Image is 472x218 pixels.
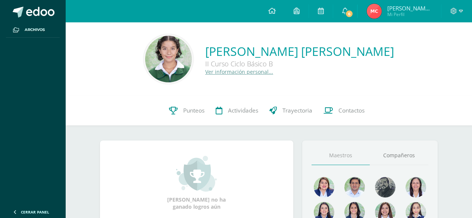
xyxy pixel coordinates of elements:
span: Cerrar panel [21,209,49,215]
a: Contactos [318,96,370,126]
span: Trayectoria [282,107,312,114]
span: [PERSON_NAME] [PERSON_NAME] [387,4,432,12]
img: achievement_small.png [176,155,217,192]
span: Punteos [183,107,204,114]
a: Archivos [6,22,60,38]
span: Archivos [25,27,45,33]
img: 135afc2e3c36cc19cf7f4a6ffd4441d1.png [314,177,334,198]
a: Ver información personal... [205,68,273,75]
div: [PERSON_NAME] no ha ganado logros aún [159,155,234,210]
span: 6 [345,10,353,18]
div: II Curso Ciclo Básico B [205,59,394,68]
a: Trayectoria [264,96,318,126]
a: Actividades [210,96,264,126]
span: Mi Perfil [387,11,432,18]
a: [PERSON_NAME] [PERSON_NAME] [205,43,394,59]
a: Compañeros [370,146,428,165]
img: 4fce7dbf1dfeb6d2f1abd43325815af1.png [145,36,192,82]
img: 78f4197572b4db04b380d46154379998.png [406,177,426,198]
img: 1e7bfa517bf798cc96a9d855bf172288.png [344,177,365,198]
img: 447e56cc469f47fc637eaece98bd3ba4.png [367,4,382,19]
a: Punteos [163,96,210,126]
img: 4179e05c207095638826b52d0d6e7b97.png [375,177,396,198]
a: Maestros [312,146,370,165]
span: Actividades [228,107,258,114]
span: Contactos [338,107,365,114]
